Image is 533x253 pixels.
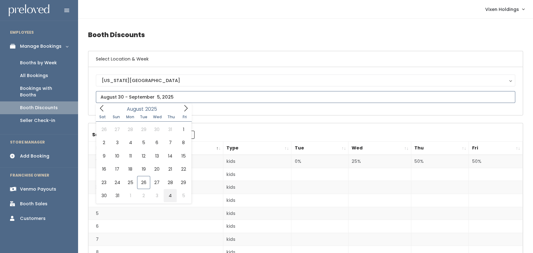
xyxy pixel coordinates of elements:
[96,115,110,119] span: Sat
[479,2,531,16] a: Vixen Holdings
[137,136,150,149] span: August 5, 2025
[111,123,124,136] span: July 27, 2025
[20,85,68,98] div: Bookings with Booths
[150,123,163,136] span: July 30, 2025
[111,136,124,149] span: August 3, 2025
[20,201,47,207] div: Booth Sales
[127,107,144,112] span: August
[164,149,177,163] span: August 14, 2025
[88,194,223,207] td: 4
[92,131,195,139] label: Search:
[20,60,57,66] div: Booths by Week
[124,149,137,163] span: August 11, 2025
[150,163,163,176] span: August 20, 2025
[137,176,150,189] span: August 26, 2025
[348,155,411,168] td: 25%
[97,176,111,189] span: August 23, 2025
[9,4,49,17] img: preloved logo
[485,6,519,13] span: Vixen Holdings
[20,43,62,50] div: Manage Bookings
[124,189,137,202] span: September 1, 2025
[20,215,46,222] div: Customers
[164,163,177,176] span: August 21, 2025
[111,189,124,202] span: August 31, 2025
[96,91,515,103] input: August 30 - September 5, 2025
[88,26,523,43] h4: Booth Discounts
[97,123,111,136] span: July 26, 2025
[97,189,111,202] span: August 30, 2025
[178,115,192,119] span: Fri
[144,105,162,113] input: Year
[20,72,48,79] div: All Bookings
[223,233,291,246] td: kids
[124,123,137,136] span: July 28, 2025
[137,149,150,163] span: August 12, 2025
[177,136,190,149] span: August 8, 2025
[97,136,111,149] span: August 2, 2025
[177,149,190,163] span: August 15, 2025
[20,105,58,111] div: Booth Discounts
[88,233,223,246] td: 7
[88,155,223,168] td: 1
[20,153,49,159] div: Add Booking
[151,115,164,119] span: Wed
[348,142,411,155] th: Wed: activate to sort column ascending
[469,142,523,155] th: Fri: activate to sort column ascending
[177,163,190,176] span: August 22, 2025
[411,155,469,168] td: 50%
[164,176,177,189] span: August 28, 2025
[223,155,291,168] td: kids
[177,176,190,189] span: August 29, 2025
[88,142,223,155] th: Booth Number: activate to sort column descending
[137,163,150,176] span: August 19, 2025
[111,176,124,189] span: August 24, 2025
[223,168,291,181] td: kids
[411,142,469,155] th: Thu: activate to sort column ascending
[96,75,515,86] button: [US_STATE][GEOGRAPHIC_DATA]
[223,207,291,220] td: kids
[164,115,178,119] span: Thu
[223,142,291,155] th: Type: activate to sort column ascending
[150,136,163,149] span: August 6, 2025
[110,115,123,119] span: Sun
[137,123,150,136] span: July 29, 2025
[88,181,223,194] td: 3
[111,149,124,163] span: August 10, 2025
[20,186,56,192] div: Venmo Payouts
[88,207,223,220] td: 5
[137,189,150,202] span: September 2, 2025
[150,189,163,202] span: September 3, 2025
[88,51,523,67] h6: Select Location & Week
[150,149,163,163] span: August 13, 2025
[291,142,348,155] th: Tue: activate to sort column ascending
[88,168,223,181] td: 2
[97,163,111,176] span: August 16, 2025
[164,123,177,136] span: July 31, 2025
[137,115,151,119] span: Tue
[150,176,163,189] span: August 27, 2025
[124,163,137,176] span: August 18, 2025
[123,115,137,119] span: Mon
[97,149,111,163] span: August 9, 2025
[177,189,190,202] span: September 5, 2025
[111,163,124,176] span: August 17, 2025
[223,220,291,233] td: kids
[88,220,223,233] td: 6
[164,136,177,149] span: August 7, 2025
[291,155,348,168] td: 0%
[124,136,137,149] span: August 4, 2025
[223,194,291,207] td: kids
[177,123,190,136] span: August 1, 2025
[164,189,177,202] span: September 4, 2025
[124,176,137,189] span: August 25, 2025
[20,117,55,124] div: Seller Check-in
[223,181,291,194] td: kids
[469,155,523,168] td: 50%
[102,77,509,84] div: [US_STATE][GEOGRAPHIC_DATA]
